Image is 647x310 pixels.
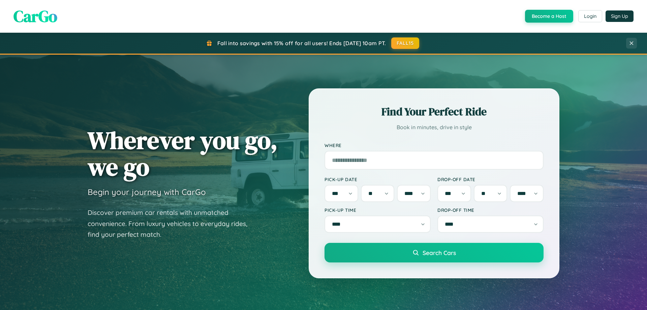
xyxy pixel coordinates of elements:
label: Drop-off Time [437,207,544,213]
span: Fall into savings with 15% off for all users! Ends [DATE] 10am PT. [217,40,386,47]
button: Search Cars [325,243,544,262]
button: Login [578,10,602,22]
h1: Wherever you go, we go [88,127,278,180]
label: Where [325,142,544,148]
h3: Begin your journey with CarGo [88,187,206,197]
label: Pick-up Date [325,176,431,182]
p: Book in minutes, drive in style [325,122,544,132]
label: Pick-up Time [325,207,431,213]
button: Sign Up [606,10,634,22]
h2: Find Your Perfect Ride [325,104,544,119]
button: FALL15 [391,37,420,49]
span: Search Cars [423,249,456,256]
p: Discover premium car rentals with unmatched convenience. From luxury vehicles to everyday rides, ... [88,207,256,240]
label: Drop-off Date [437,176,544,182]
span: CarGo [13,5,57,27]
button: Become a Host [525,10,573,23]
